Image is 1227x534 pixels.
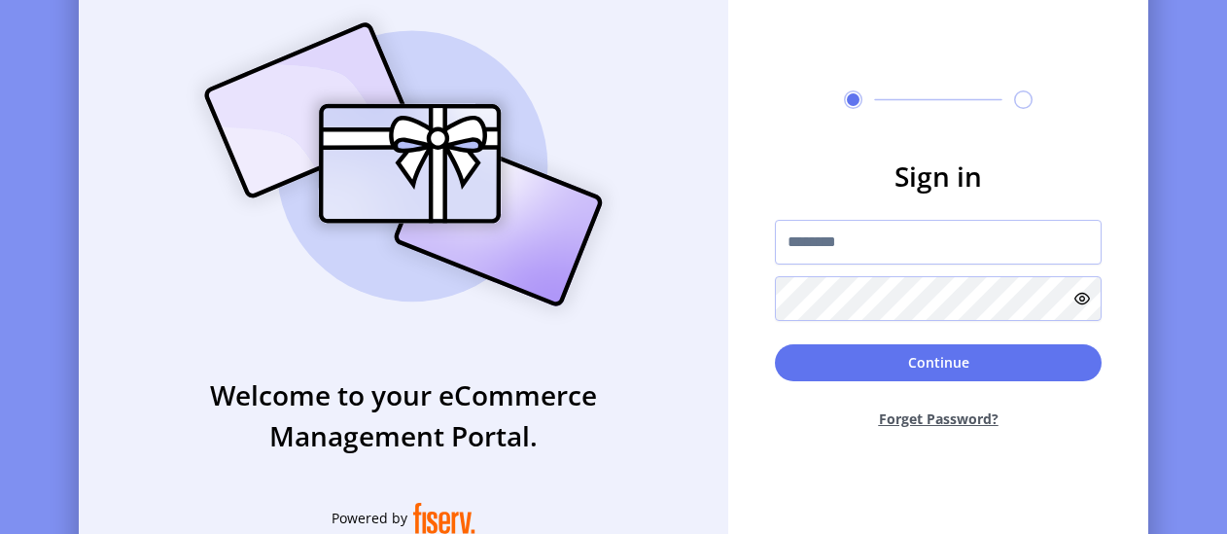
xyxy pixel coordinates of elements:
span: Powered by [332,508,407,528]
h3: Sign in [775,156,1102,196]
h3: Welcome to your eCommerce Management Portal. [79,374,728,456]
img: card_Illustration.svg [175,1,632,328]
button: Continue [775,344,1102,381]
button: Forget Password? [775,393,1102,445]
